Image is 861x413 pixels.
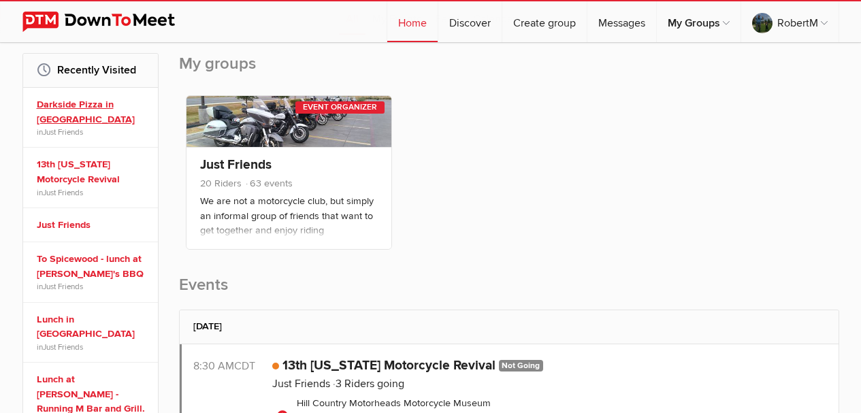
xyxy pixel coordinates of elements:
[179,274,839,310] h2: Events
[37,312,148,342] a: Lunch in [GEOGRAPHIC_DATA]
[200,156,272,173] a: Just Friends
[37,157,148,186] a: 13th [US_STATE] Motorcycle Revival
[502,1,587,42] a: Create group
[741,1,839,42] a: RobertM
[200,178,242,189] span: 20 Riders
[200,194,378,262] p: We are not a motorcycle club, but simply an informal group of friends that want to get together a...
[37,252,148,281] a: To Spicewood - lunch at [PERSON_NAME]'s BBQ
[37,97,148,127] a: Darkside Pizza in [GEOGRAPHIC_DATA]
[37,127,148,137] span: in
[22,12,196,32] img: DownToMeet
[37,342,148,352] span: in
[43,282,83,291] a: Just Friends
[234,359,255,373] span: America/Chicago
[43,127,83,137] a: Just Friends
[43,188,83,197] a: Just Friends
[43,342,83,352] a: Just Friends
[37,218,148,233] a: Just Friends
[657,1,741,42] a: My Groups
[295,101,385,114] div: Event Organizer
[244,178,293,189] span: 63 events
[499,360,544,371] span: Not going
[37,54,144,86] h2: Recently Visited
[333,377,404,391] span: 3 Riders going
[193,358,272,374] div: 8:30 AM
[387,1,438,42] a: Home
[438,1,502,42] a: Discover
[587,1,656,42] a: Messages
[282,357,496,374] a: 13th [US_STATE] Motorcycle Revival
[272,377,330,391] a: Just Friends
[37,187,148,198] span: in
[179,53,839,88] h2: My groups
[193,310,825,343] h2: [DATE]
[37,281,148,292] span: in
